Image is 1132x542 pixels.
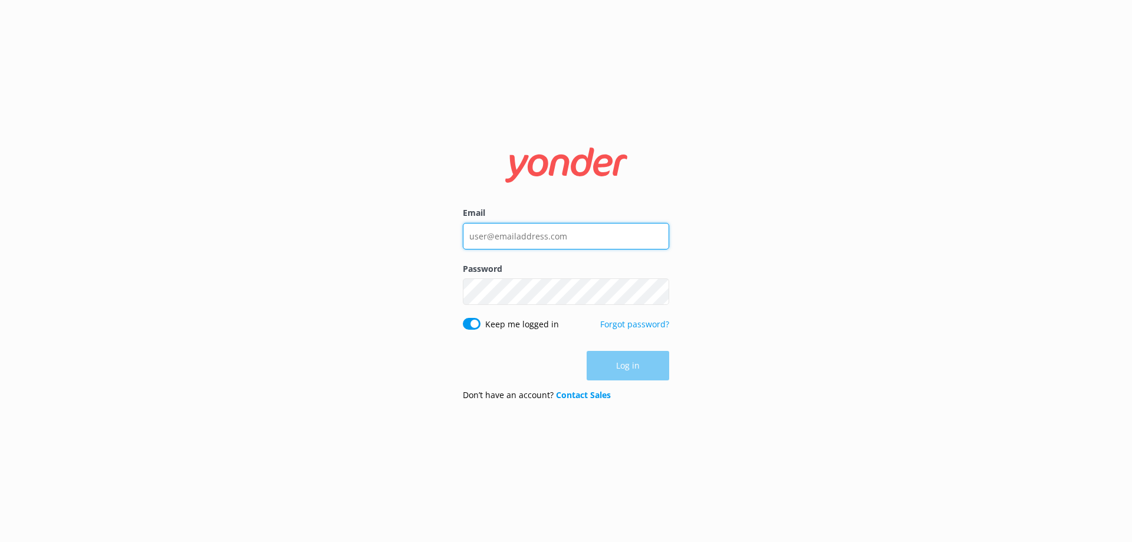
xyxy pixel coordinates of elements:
[485,318,559,331] label: Keep me logged in
[463,223,669,249] input: user@emailaddress.com
[600,318,669,330] a: Forgot password?
[463,262,669,275] label: Password
[556,389,611,400] a: Contact Sales
[646,280,669,304] button: Show password
[463,389,611,402] p: Don’t have an account?
[463,206,669,219] label: Email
